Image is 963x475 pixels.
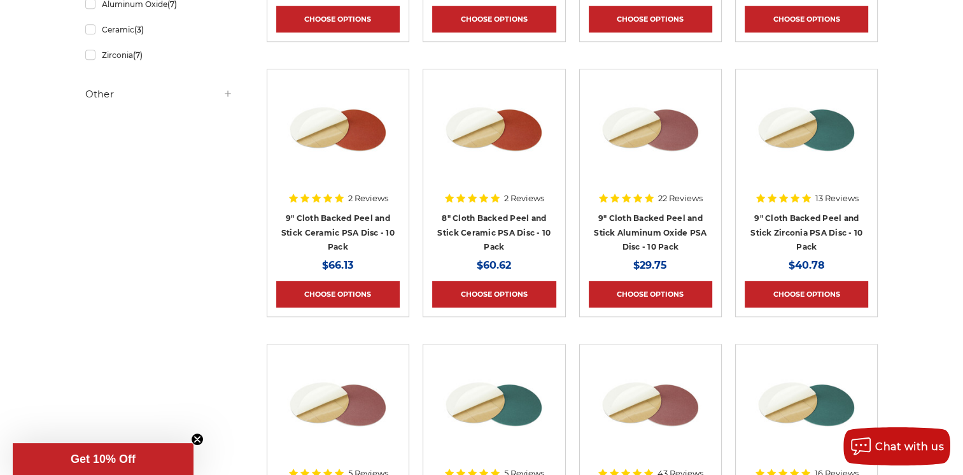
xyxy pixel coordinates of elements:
a: Choose Options [276,281,400,308]
span: (3) [134,25,143,34]
img: 8 inch self adhesive sanding disc ceramic [443,78,545,180]
img: 12 inch Aluminum Oxide PSA Sanding Disc with Cloth Backing [600,353,701,455]
span: $60.62 [477,259,511,271]
img: Zirc Peel and Stick cloth backed PSA discs [756,353,857,455]
span: Chat with us [875,441,944,453]
img: Zirc Peel and Stick cloth backed PSA discs [756,78,857,180]
span: $29.75 [633,259,667,271]
span: Get 10% Off [71,453,136,465]
img: 9 inch Aluminum Oxide PSA Sanding Disc with Cloth Backing [600,78,701,180]
a: Ceramic [85,18,233,41]
img: 8 inch self adhesive sanding disc ceramic [287,78,389,180]
a: Choose Options [589,6,712,32]
a: Choose Options [432,281,556,308]
span: $66.13 [322,259,353,271]
a: Choose Options [589,281,712,308]
a: 8 inch self adhesive sanding disc ceramic [432,78,556,202]
h5: Other [85,87,233,102]
a: 9" Cloth Backed Peel and Stick Aluminum Oxide PSA Disc - 10 Pack [594,213,706,252]
span: 2 Reviews [504,194,544,202]
a: 9" Cloth Backed Peel and Stick Ceramic PSA Disc - 10 Pack [281,213,395,252]
a: Zirc Peel and Stick cloth backed PSA discs [745,78,868,202]
span: 2 Reviews [348,194,388,202]
a: 8 inch self adhesive sanding disc ceramic [276,78,400,202]
button: Close teaser [191,433,204,446]
a: 9 inch Aluminum Oxide PSA Sanding Disc with Cloth Backing [589,78,712,202]
a: 9" Cloth Backed Peel and Stick Zirconia PSA Disc - 10 Pack [750,213,862,252]
img: Zirc Peel and Stick cloth backed PSA discs [443,353,545,455]
a: Choose Options [276,6,400,32]
span: 13 Reviews [815,194,859,202]
a: Choose Options [745,281,868,308]
a: Zirconia [85,44,233,66]
a: Choose Options [745,6,868,32]
a: 8" Cloth Backed Peel and Stick Ceramic PSA Disc - 10 Pack [437,213,551,252]
img: 10 inch Aluminum Oxide PSA Sanding Disc with Cloth Backing [287,353,389,455]
a: Choose Options [432,6,556,32]
span: (7) [132,50,142,60]
button: Chat with us [843,427,950,465]
span: $40.78 [789,259,825,271]
span: 22 Reviews [658,194,703,202]
div: Get 10% OffClose teaser [13,443,193,475]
